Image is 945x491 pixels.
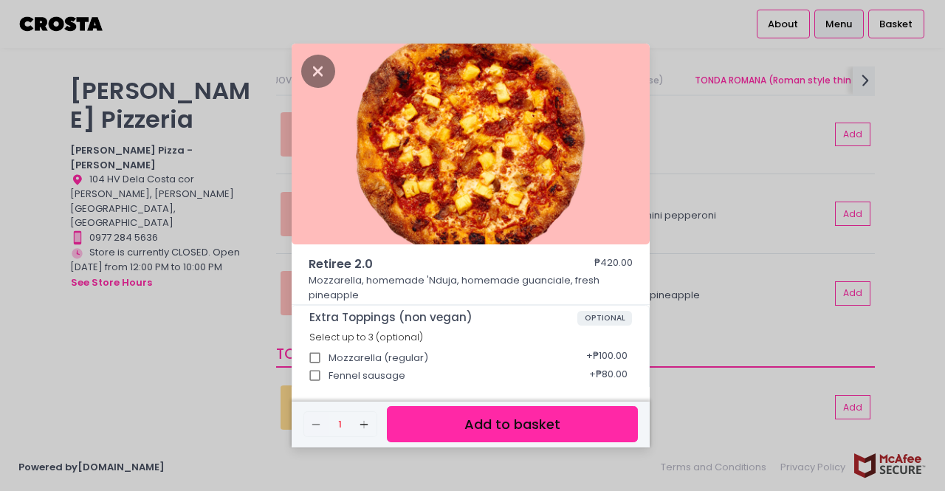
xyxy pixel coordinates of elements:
[581,344,632,372] div: + ₱100.00
[292,44,650,244] img: Retiree 2.0
[577,311,633,326] span: OPTIONAL
[387,406,638,442] button: Add to basket
[309,273,633,302] p: Mozzarella, homemade 'Nduja, homemade guanciale, fresh pineapple
[301,63,335,78] button: Close
[584,380,632,408] div: + ₱80.00
[309,331,423,343] span: Select up to 3 (optional)
[309,311,577,324] span: Extra Toppings (non vegan)
[594,255,633,273] div: ₱420.00
[584,362,632,390] div: + ₱80.00
[309,255,552,273] span: Retiree 2.0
